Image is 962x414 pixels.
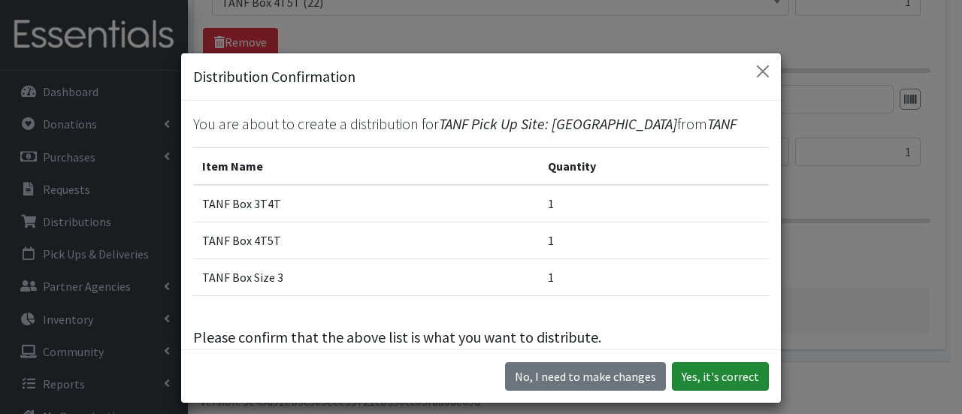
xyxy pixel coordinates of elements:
[539,148,769,186] th: Quantity
[539,222,769,259] td: 1
[505,362,666,391] button: No I need to make changes
[707,114,737,133] span: TANF
[539,185,769,222] td: 1
[193,259,539,296] td: TANF Box Size 3
[193,326,769,349] p: Please confirm that the above list is what you want to distribute.
[539,259,769,296] td: 1
[439,114,677,133] span: TANF Pick Up Site: [GEOGRAPHIC_DATA]
[193,185,539,222] td: TANF Box 3T4T
[193,65,355,88] h5: Distribution Confirmation
[672,362,769,391] button: Yes, it's correct
[193,222,539,259] td: TANF Box 4T5T
[193,113,769,135] p: You are about to create a distribution for from
[193,148,539,186] th: Item Name
[751,59,775,83] button: Close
